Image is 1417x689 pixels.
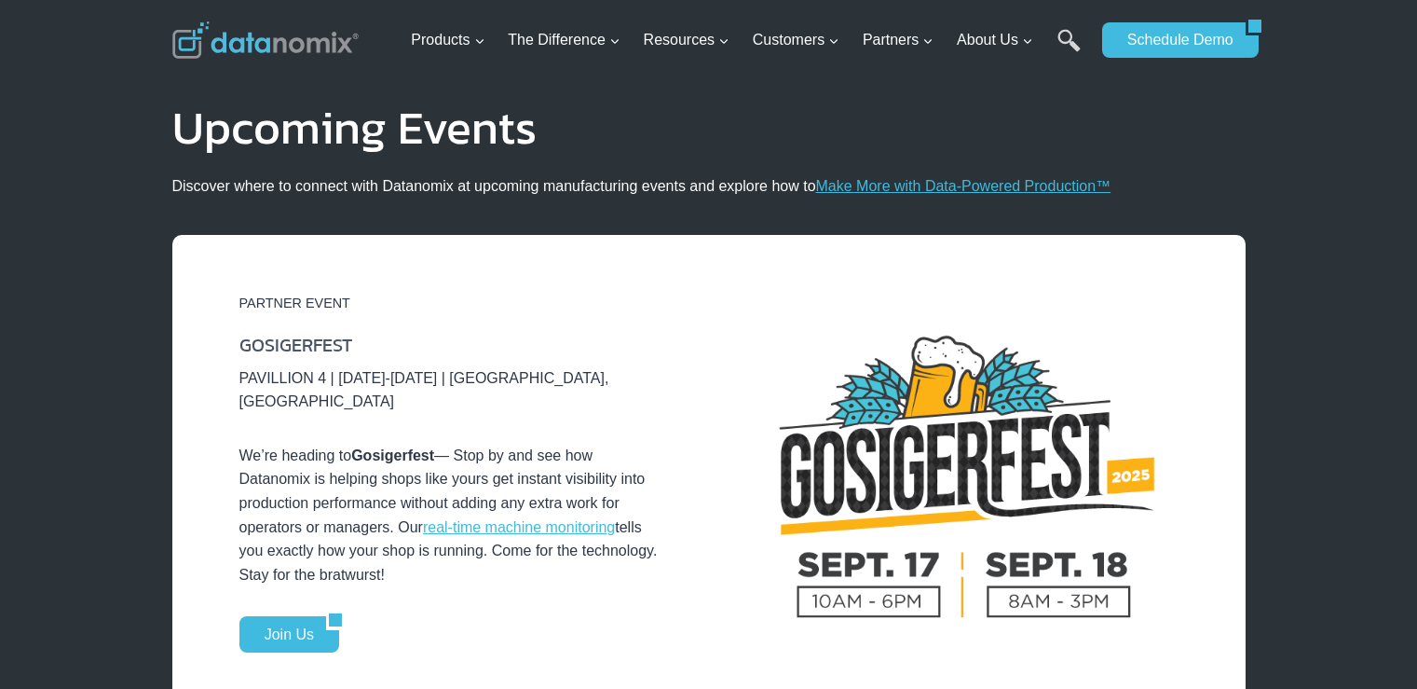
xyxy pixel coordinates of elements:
a: Schedule Demo [1102,22,1246,58]
p: Discover where to connect with Datanomix at upcoming manufacturing events and explore how to [172,174,1246,199]
p: We’re heading to — Stop by and see how Datanomix is helping shops like yours get instant visibili... [239,444,664,587]
a: Join Us [239,616,326,652]
strong: Gosigerfest [351,448,434,463]
a: Make More with Data-Powered Production™ [816,178,1111,194]
p: PAVILLION 4 | [DATE]-[DATE] | [GEOGRAPHIC_DATA], [GEOGRAPHIC_DATA] [239,366,664,414]
span: The Difference [508,28,620,52]
a: real-time machine monitoring [423,519,615,535]
h1: Upcoming Events [172,104,1246,151]
span: Partners [863,28,933,52]
nav: Primary Navigation [403,10,1093,71]
span: Customers [753,28,839,52]
h6: GOSIGERFEST [239,333,664,357]
span: Products [411,28,484,52]
a: Search [1057,29,1081,71]
span: About Us [957,28,1033,52]
span: Resources [644,28,729,52]
img: Datanomix [172,21,359,59]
